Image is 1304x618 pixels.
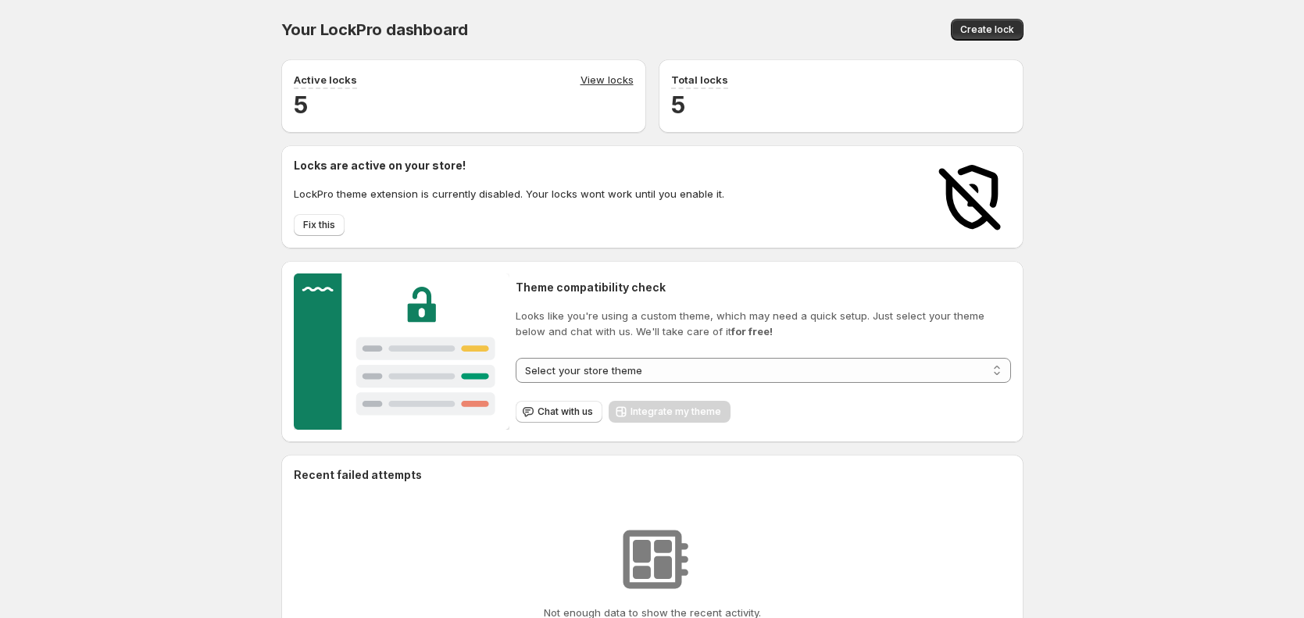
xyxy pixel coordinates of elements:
p: Looks like you're using a custom theme, which may need a quick setup. Just select your theme belo... [516,308,1010,339]
h2: Locks are active on your store! [294,158,724,173]
button: Chat with us [516,401,602,423]
h2: 5 [294,89,634,120]
h2: Theme compatibility check [516,280,1010,295]
span: Create lock [960,23,1014,36]
img: Locks disabled [933,158,1011,236]
p: LockPro theme extension is currently disabled. Your locks wont work until you enable it. [294,186,724,202]
strong: for free! [731,325,773,338]
span: Chat with us [538,405,593,418]
img: Customer support [294,273,510,430]
span: Your LockPro dashboard [281,20,469,39]
span: Fix this [303,219,335,231]
a: View locks [581,72,634,89]
p: Total locks [671,72,728,88]
button: Create lock [951,19,1024,41]
h2: Recent failed attempts [294,467,422,483]
button: Fix this [294,214,345,236]
h2: 5 [671,89,1011,120]
img: No resources found [613,520,691,598]
p: Active locks [294,72,357,88]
